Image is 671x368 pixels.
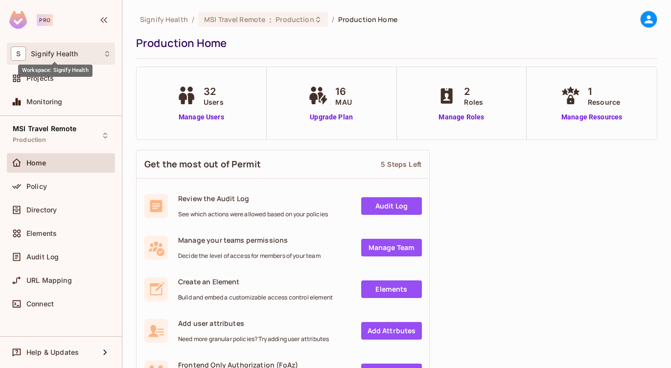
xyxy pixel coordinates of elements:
a: Audit Log [361,197,422,215]
span: 16 [335,84,351,99]
span: See which actions were allowed based on your policies [178,210,328,218]
span: 32 [204,84,224,99]
a: Elements [361,280,422,298]
span: Help & Updates [26,348,79,356]
span: Home [26,159,46,167]
span: 2 [464,84,483,99]
div: Pro [37,14,53,26]
span: MSI Travel Remote [204,15,265,24]
span: Directory [26,206,57,214]
span: Users [204,97,224,107]
span: Roles [464,97,483,107]
span: 1 [588,84,620,99]
a: Manage Resources [558,112,625,122]
span: Production [13,136,46,144]
span: the active workspace [140,15,188,24]
a: Manage Roles [435,112,488,122]
span: Production Home [338,15,397,24]
span: Projects [26,74,54,82]
img: SReyMgAAAABJRU5ErkJggg== [9,11,27,29]
a: Add Attrbutes [361,322,422,340]
span: Connect [26,300,54,308]
span: Review the Audit Log [178,194,328,203]
span: URL Mapping [26,276,72,284]
span: MSI Travel Remote [13,125,77,133]
span: Workspace: Signify Health [31,50,78,58]
span: : [269,16,272,23]
span: Need more granular policies? Try adding user attributes [178,335,329,343]
span: Decide the level of access for members of your team [178,252,321,260]
span: Monitoring [26,98,63,106]
div: 5 Steps Left [381,160,421,169]
span: Manage your teams permissions [178,235,321,245]
span: Production [276,15,314,24]
span: Policy [26,183,47,190]
span: Elements [26,230,57,237]
span: Create an Element [178,277,333,286]
span: MAU [335,97,351,107]
span: S [11,46,26,61]
a: Manage Team [361,239,422,256]
span: Build and embed a customizable access control element [178,294,333,301]
li: / [332,15,334,24]
a: Upgrade Plan [306,112,356,122]
span: Audit Log [26,253,59,261]
a: Manage Users [174,112,229,122]
li: / [192,15,194,24]
span: Add user attributes [178,319,329,328]
div: Production Home [136,36,652,50]
span: Get the most out of Permit [144,158,261,170]
span: Resource [588,97,620,107]
div: Workspace: Signify Health [18,65,93,77]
